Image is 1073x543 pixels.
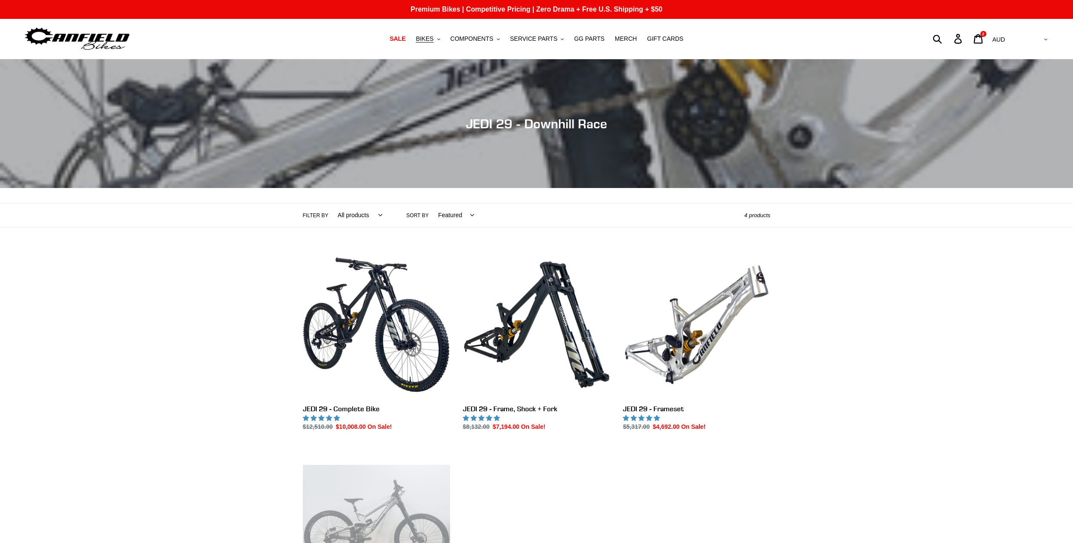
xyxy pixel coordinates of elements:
span: COMPONENTS [450,35,493,42]
a: GIFT CARDS [643,33,688,45]
span: MERCH [615,35,637,42]
a: SALE [385,33,410,45]
a: GG PARTS [570,33,609,45]
label: Filter by [303,212,329,219]
span: GG PARTS [574,35,605,42]
span: SALE [390,35,405,42]
button: BIKES [411,33,444,45]
span: SERVICE PARTS [510,35,557,42]
a: MERCH [611,33,641,45]
span: 2 [982,32,984,36]
label: Sort by [406,212,429,219]
span: JEDI 29 - Downhill Race [466,116,607,131]
button: COMPONENTS [446,33,504,45]
img: Canfield Bikes [24,25,131,52]
span: 4 products [744,212,771,218]
span: BIKES [416,35,433,42]
button: SERVICE PARTS [506,33,568,45]
input: Search [937,29,959,48]
span: GIFT CARDS [647,35,683,42]
a: 2 [969,30,989,48]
